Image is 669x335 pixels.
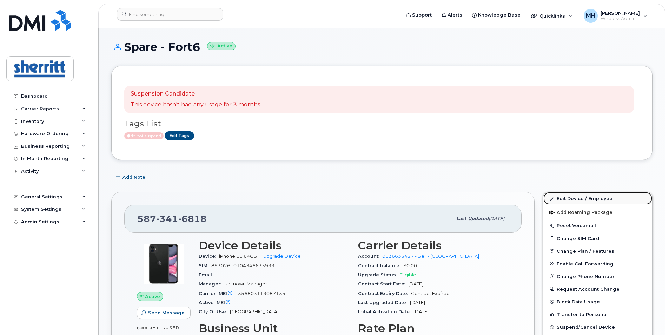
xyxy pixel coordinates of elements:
a: Edit Tags [165,131,194,140]
span: Contract balance [358,263,403,268]
span: Send Message [148,309,185,316]
h3: Device Details [199,239,350,252]
button: Add Roaming Package [543,205,652,219]
span: Active [145,293,160,300]
span: [DATE] [410,300,425,305]
button: Transfer to Personal [543,308,652,321]
span: 89302610104346633999 [211,263,274,268]
button: Request Account Change [543,283,652,295]
a: 0536633427 - Bell - [GEOGRAPHIC_DATA] [382,254,479,259]
span: 6818 [178,214,207,224]
button: Change Phone Number [543,270,652,283]
span: $0.00 [403,263,417,268]
p: This device hasn't had any usage for 3 months [131,101,260,109]
button: Suspend/Cancel Device [543,321,652,333]
span: SIM [199,263,211,268]
span: [DATE] [413,309,429,314]
span: Last updated [456,216,489,221]
span: Last Upgraded Date [358,300,410,305]
span: Carrier IMEI [199,291,238,296]
span: [DATE] [489,216,504,221]
h1: Spare - Fort6 [111,41,653,53]
span: used [165,325,179,330]
span: Suspend/Cancel Device [557,324,615,330]
span: Manager [199,281,224,287]
span: Active [124,132,164,139]
span: Enable Call Forwarding [557,261,614,266]
span: 0.00 Bytes [137,326,165,330]
span: Active IMEI [199,300,236,305]
small: Active [207,42,236,50]
button: Enable Call Forwarding [543,257,652,270]
span: Device [199,254,219,259]
h3: Tags List [124,119,640,128]
button: Reset Voicemail [543,219,652,232]
span: Contract Expiry Date [358,291,411,296]
a: + Upgrade Device [260,254,301,259]
span: Unknown Manager [224,281,267,287]
span: 341 [156,214,178,224]
span: — [216,272,220,277]
a: Edit Device / Employee [543,192,652,205]
span: Upgrade Status [358,272,400,277]
button: Change Plan / Features [543,245,652,257]
span: Account [358,254,382,259]
h3: Carrier Details [358,239,509,252]
span: Email [199,272,216,277]
span: City Of Use [199,309,230,314]
span: Contract Start Date [358,281,408,287]
span: — [236,300,240,305]
span: iPhone 11 64GB [219,254,257,259]
button: Block Data Usage [543,295,652,308]
span: Initial Activation Date [358,309,413,314]
span: 587 [137,214,207,224]
p: Suspension Candidate [131,90,260,98]
span: Change Plan / Features [557,248,614,254]
button: Send Message [137,307,191,319]
span: [DATE] [408,281,423,287]
h3: Rate Plan [358,322,509,335]
span: 356803119087135 [238,291,285,296]
span: [GEOGRAPHIC_DATA] [230,309,279,314]
span: Add Note [122,174,145,180]
span: Eligible [400,272,416,277]
button: Add Note [111,171,151,183]
button: Change SIM Card [543,232,652,245]
img: iPhone_11.jpg [143,243,185,285]
span: Add Roaming Package [549,210,612,216]
h3: Business Unit [199,322,350,335]
span: Contract Expired [411,291,450,296]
